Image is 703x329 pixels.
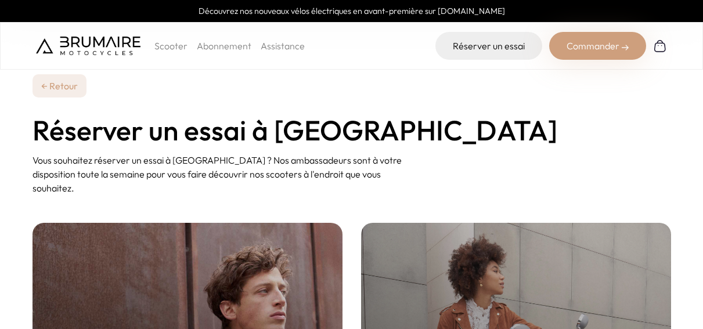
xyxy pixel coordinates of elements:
img: Panier [653,39,667,53]
a: Assistance [261,40,305,52]
a: ← Retour [33,74,86,97]
a: Abonnement [197,40,251,52]
div: Commander [549,32,646,60]
img: right-arrow-2.png [622,44,629,51]
img: Brumaire Motocycles [36,37,140,55]
h1: Réserver un essai à [GEOGRAPHIC_DATA] [33,116,671,144]
a: Réserver un essai [435,32,542,60]
p: Vous souhaitez réserver un essai à [GEOGRAPHIC_DATA] ? Nos ambassadeurs sont à votre disposition ... [33,153,423,195]
p: Scooter [154,39,188,53]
